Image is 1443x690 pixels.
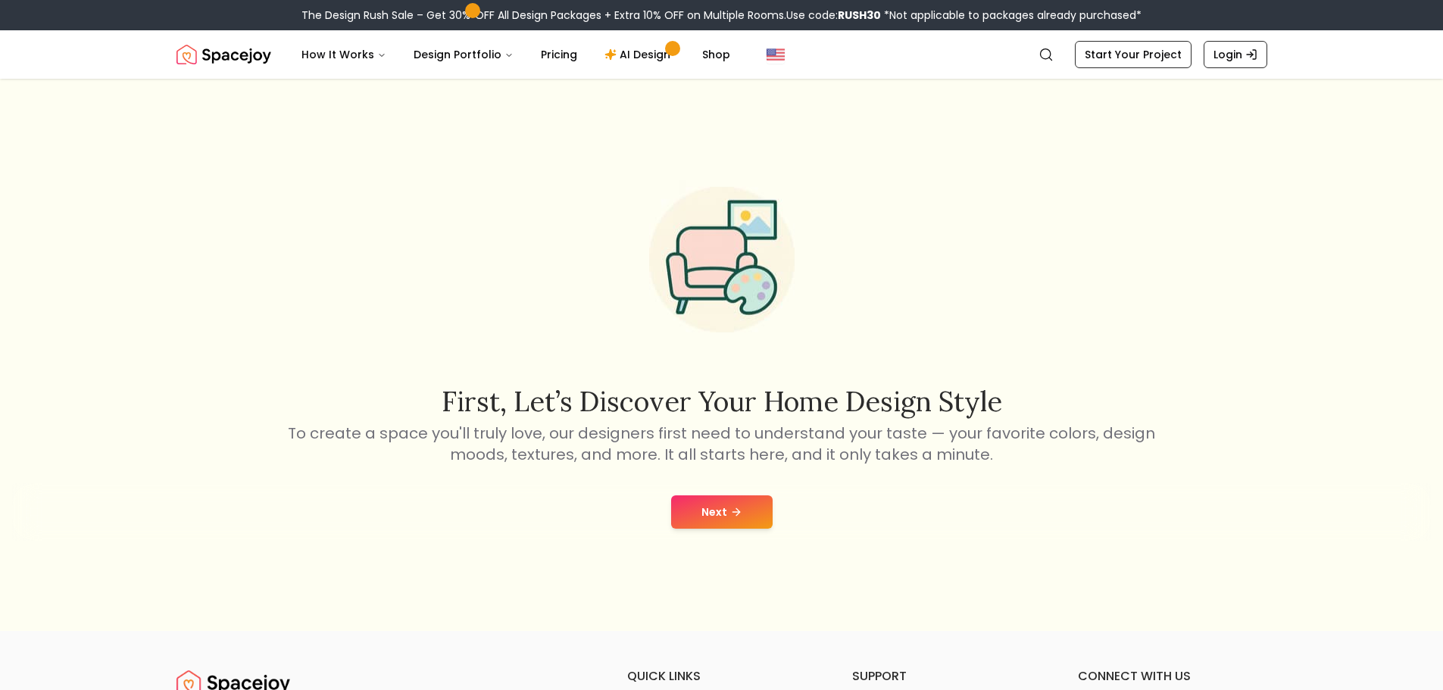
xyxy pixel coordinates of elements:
[592,39,687,70] a: AI Design
[671,495,773,529] button: Next
[627,667,817,685] h6: quick links
[881,8,1142,23] span: *Not applicable to packages already purchased*
[1078,667,1267,685] h6: connect with us
[690,39,742,70] a: Shop
[301,8,1142,23] div: The Design Rush Sale – Get 30% OFF All Design Packages + Extra 10% OFF on Multiple Rooms.
[838,8,881,23] b: RUSH30
[767,45,785,64] img: United States
[176,39,271,70] img: Spacejoy Logo
[529,39,589,70] a: Pricing
[1075,41,1192,68] a: Start Your Project
[852,667,1042,685] h6: support
[401,39,526,70] button: Design Portfolio
[176,30,1267,79] nav: Global
[625,163,819,357] img: Start Style Quiz Illustration
[286,423,1158,465] p: To create a space you'll truly love, our designers first need to understand your taste — your fav...
[289,39,742,70] nav: Main
[289,39,398,70] button: How It Works
[786,8,881,23] span: Use code:
[176,39,271,70] a: Spacejoy
[1204,41,1267,68] a: Login
[286,386,1158,417] h2: First, let’s discover your home design style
